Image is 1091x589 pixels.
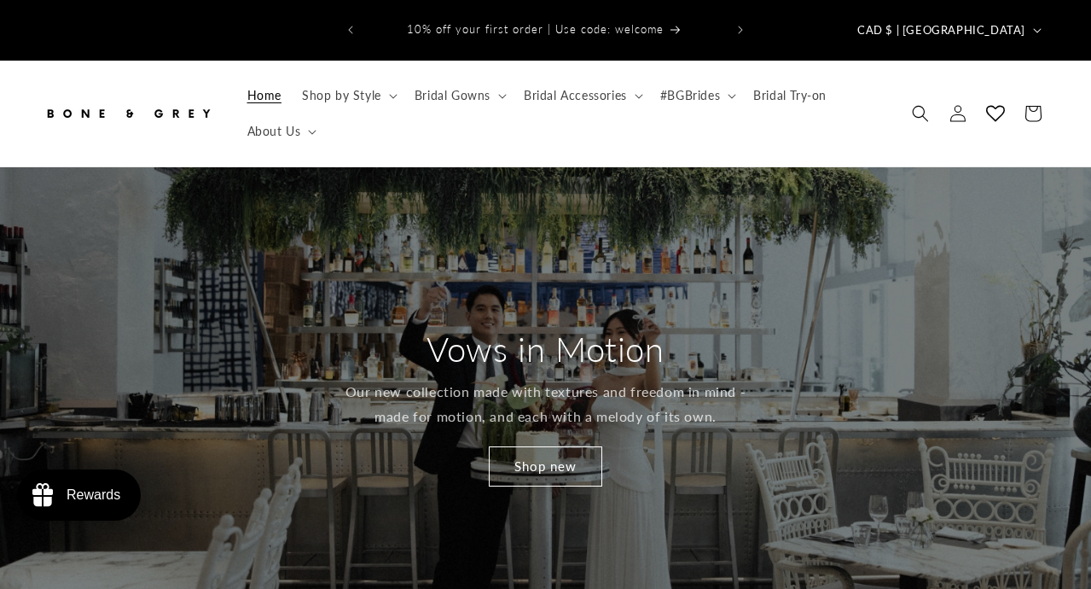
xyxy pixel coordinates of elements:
span: Home [247,88,281,103]
span: #BGBrides [660,88,720,103]
summary: Bridal Gowns [404,78,514,114]
summary: Bridal Accessories [514,78,650,114]
span: Shop by Style [302,88,381,103]
span: Bridal Accessories [524,88,627,103]
span: Bridal Gowns [415,88,490,103]
span: Bridal Try-on [753,88,827,103]
button: Next announcement [722,14,759,46]
summary: About Us [237,114,324,149]
p: Our new collection made with textures and freedom in mind - made for motion, and each with a melo... [343,380,748,429]
summary: Shop by Style [292,78,404,114]
span: 10% off your first order | Use code: welcome [407,22,664,36]
a: Shop new [489,446,602,486]
div: Rewards [67,487,120,503]
h2: Vows in Motion [427,327,664,371]
span: CAD $ | [GEOGRAPHIC_DATA] [857,22,1025,39]
button: CAD $ | [GEOGRAPHIC_DATA] [847,14,1048,46]
button: Previous announcement [332,14,369,46]
img: Bone and Grey Bridal [43,95,213,132]
summary: Search [902,95,939,132]
a: Home [237,78,292,114]
span: About Us [247,124,301,139]
a: Bone and Grey Bridal [37,88,220,138]
a: Bridal Try-on [743,78,837,114]
summary: #BGBrides [650,78,743,114]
